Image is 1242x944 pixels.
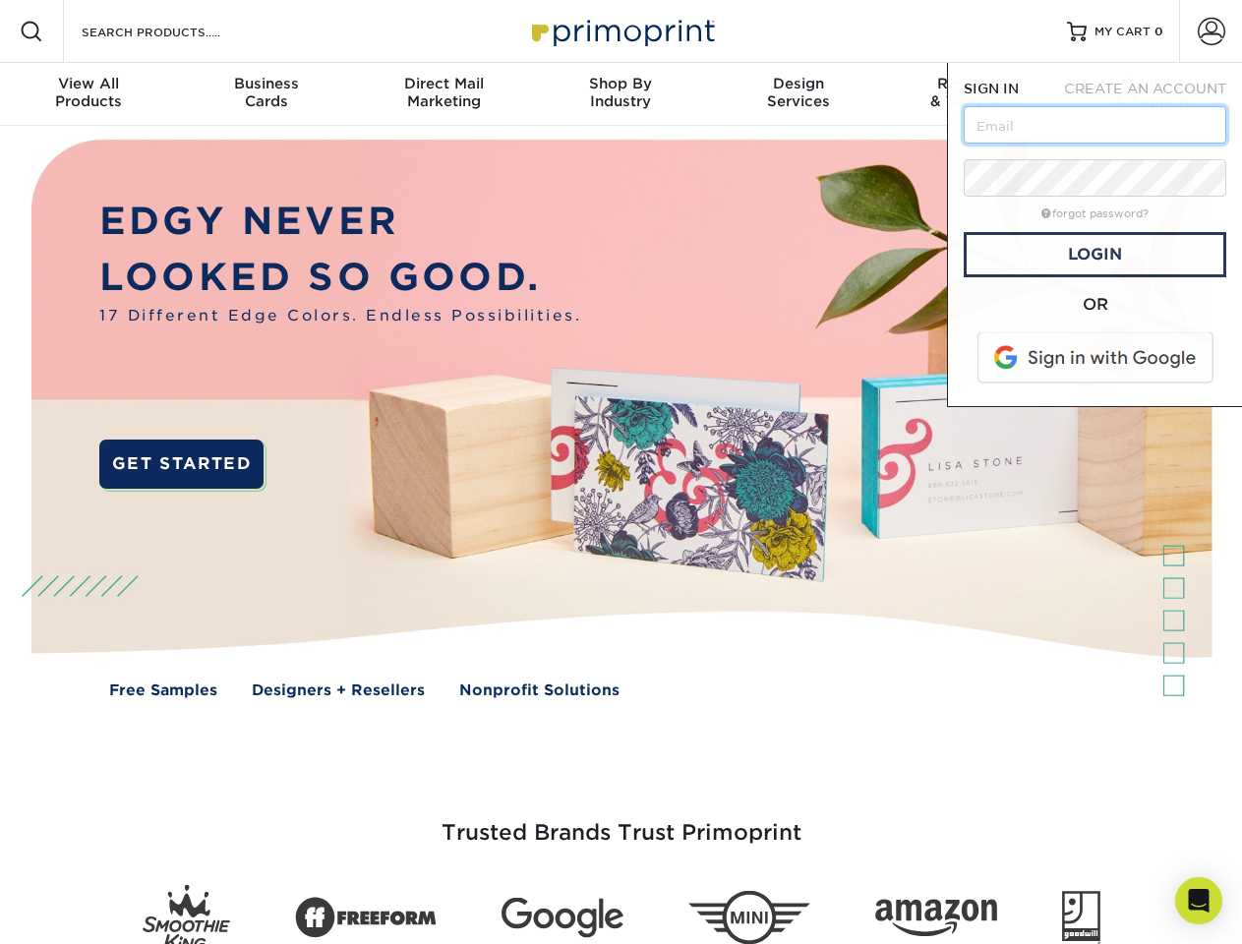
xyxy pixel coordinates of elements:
[887,75,1064,92] span: Resources
[523,10,720,52] img: Primoprint
[1041,207,1149,220] a: forgot password?
[502,898,623,938] img: Google
[355,63,532,126] a: Direct MailMarketing
[109,679,217,702] a: Free Samples
[1064,81,1226,96] span: CREATE AN ACCOUNT
[46,773,1197,869] h3: Trusted Brands Trust Primoprint
[80,20,271,43] input: SEARCH PRODUCTS.....
[875,900,997,937] img: Amazon
[710,63,887,126] a: DesignServices
[355,75,532,110] div: Marketing
[964,81,1019,96] span: SIGN IN
[1062,891,1100,944] img: Goodwill
[355,75,532,92] span: Direct Mail
[99,305,581,327] span: 17 Different Edge Colors. Endless Possibilities.
[887,63,1064,126] a: Resources& Templates
[710,75,887,92] span: Design
[1154,25,1163,38] span: 0
[532,75,709,110] div: Industry
[252,679,425,702] a: Designers + Resellers
[177,63,354,126] a: BusinessCards
[177,75,354,110] div: Cards
[964,232,1226,277] a: Login
[887,75,1064,110] div: & Templates
[99,250,581,306] p: LOOKED SO GOOD.
[99,194,581,250] p: EDGY NEVER
[1094,24,1151,40] span: MY CART
[964,293,1226,317] div: OR
[964,106,1226,144] input: Email
[459,679,620,702] a: Nonprofit Solutions
[5,884,167,937] iframe: Google Customer Reviews
[1175,877,1222,924] div: Open Intercom Messenger
[710,75,887,110] div: Services
[177,75,354,92] span: Business
[532,63,709,126] a: Shop ByIndustry
[532,75,709,92] span: Shop By
[99,440,264,489] a: GET STARTED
